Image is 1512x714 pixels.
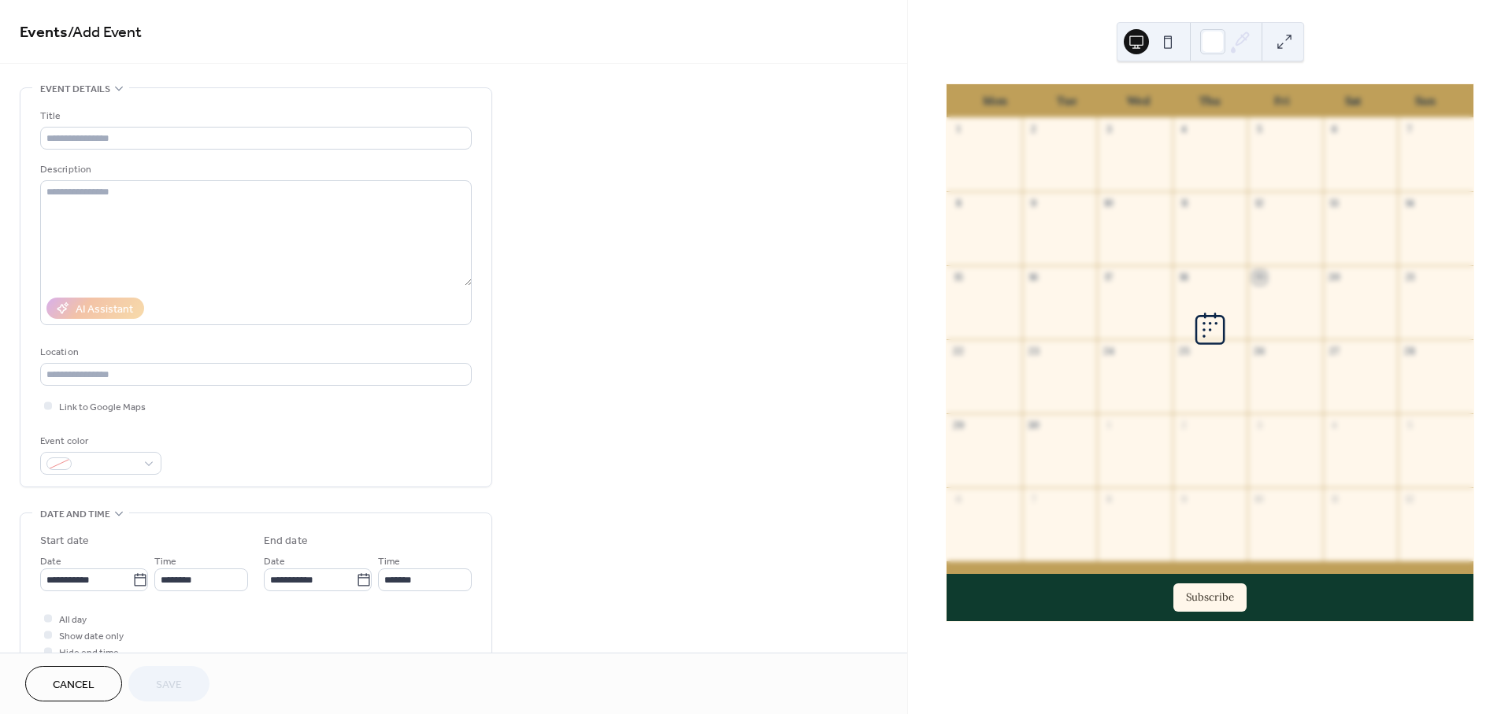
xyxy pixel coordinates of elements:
[1403,419,1417,432] div: 5
[1027,271,1040,284] div: 16
[68,17,142,48] span: / Add Event
[1328,271,1341,284] div: 20
[40,161,469,178] div: Description
[40,506,110,523] span: Date and time
[59,399,146,416] span: Link to Google Maps
[154,553,176,570] span: Time
[1102,85,1174,117] div: Wed
[1328,345,1341,358] div: 27
[1027,493,1040,506] div: 7
[959,85,1031,117] div: Mon
[1177,197,1191,210] div: 11
[1328,419,1341,432] div: 4
[1102,345,1116,358] div: 24
[59,628,124,645] span: Show date only
[1031,85,1102,117] div: Tue
[1177,345,1191,358] div: 25
[952,197,965,210] div: 8
[59,645,119,661] span: Hide end time
[53,677,94,694] span: Cancel
[1328,493,1341,506] div: 11
[1328,123,1341,136] div: 6
[40,433,158,449] div: Event color
[1403,123,1417,136] div: 7
[1027,197,1040,210] div: 9
[264,533,308,549] div: End date
[40,553,61,570] span: Date
[1027,123,1040,136] div: 2
[1317,85,1389,117] div: Sat
[25,666,122,701] button: Cancel
[40,108,469,124] div: Title
[1102,271,1116,284] div: 17
[1253,419,1266,432] div: 3
[1177,123,1191,136] div: 4
[1102,419,1116,432] div: 1
[1246,85,1317,117] div: Fri
[1403,271,1417,284] div: 21
[1253,493,1266,506] div: 10
[1389,85,1461,117] div: Sun
[1102,123,1116,136] div: 3
[1027,345,1040,358] div: 23
[1177,419,1191,432] div: 2
[1173,583,1247,612] button: Subscribe
[20,17,68,48] a: Events
[1253,271,1266,284] div: 19
[1253,197,1266,210] div: 12
[952,419,965,432] div: 29
[1403,345,1417,358] div: 28
[1177,271,1191,284] div: 18
[1102,197,1116,210] div: 10
[1328,197,1341,210] div: 13
[952,271,965,284] div: 15
[40,81,110,98] span: Event details
[40,533,89,549] div: Start date
[1174,85,1246,117] div: Thu
[1102,493,1116,506] div: 8
[378,553,400,570] span: Time
[1253,345,1266,358] div: 26
[1027,419,1040,432] div: 30
[1403,493,1417,506] div: 12
[59,612,87,628] span: All day
[1177,493,1191,506] div: 9
[264,553,285,570] span: Date
[1253,123,1266,136] div: 5
[952,345,965,358] div: 22
[1403,197,1417,210] div: 14
[952,493,965,506] div: 6
[952,123,965,136] div: 1
[40,344,469,361] div: Location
